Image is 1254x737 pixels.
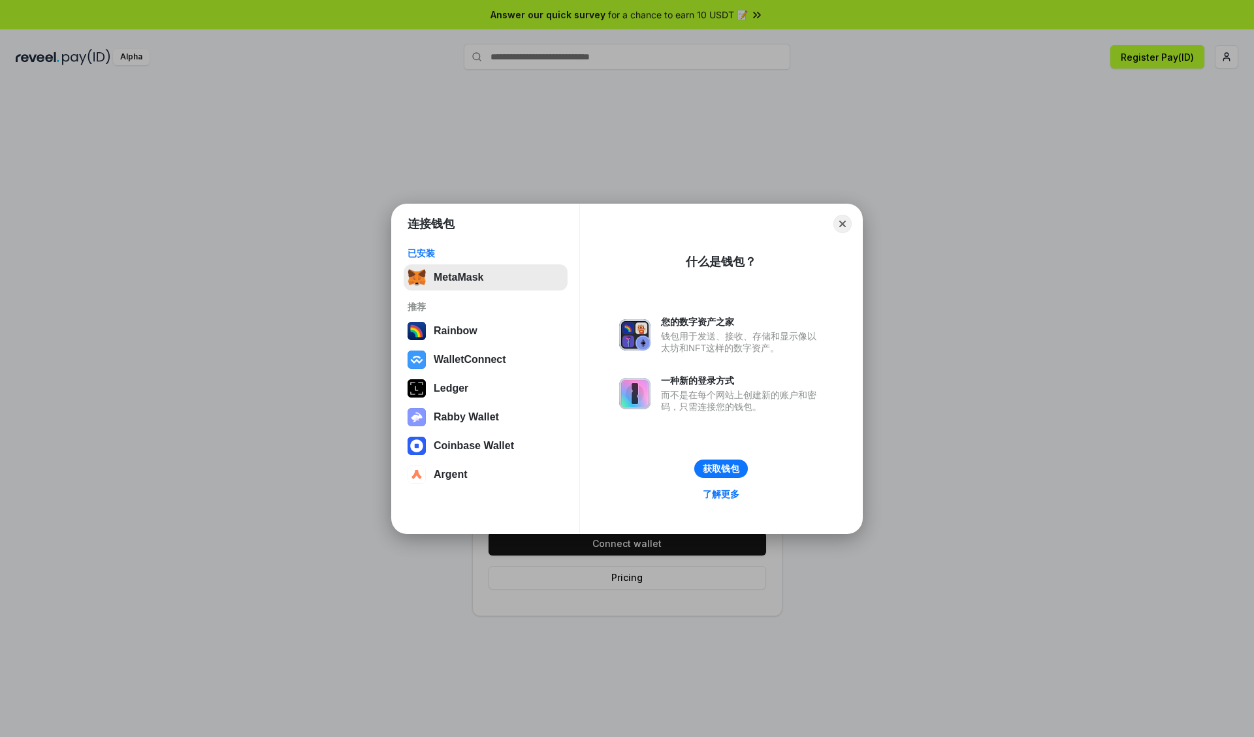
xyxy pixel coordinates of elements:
[661,330,823,354] div: 钱包用于发送、接收、存储和显示像以太坊和NFT这样的数字资产。
[434,383,468,394] div: Ledger
[434,411,499,423] div: Rabby Wallet
[434,440,514,452] div: Coinbase Wallet
[661,389,823,413] div: 而不是在每个网站上创建新的账户和密码，只需连接您的钱包。
[404,404,568,430] button: Rabby Wallet
[703,463,739,475] div: 获取钱包
[833,215,852,233] button: Close
[404,433,568,459] button: Coinbase Wallet
[408,301,564,313] div: 推荐
[404,347,568,373] button: WalletConnect
[434,325,477,337] div: Rainbow
[434,272,483,283] div: MetaMask
[661,316,823,328] div: 您的数字资产之家
[695,486,747,503] a: 了解更多
[408,465,426,484] img: svg+xml,%3Csvg%20width%3D%2228%22%20height%3D%2228%22%20viewBox%3D%220%200%2028%2028%22%20fill%3D...
[694,460,748,478] button: 获取钱包
[434,354,506,366] div: WalletConnect
[619,319,651,351] img: svg+xml,%3Csvg%20xmlns%3D%22http%3A%2F%2Fwww.w3.org%2F2000%2Fsvg%22%20fill%3D%22none%22%20viewBox...
[408,351,426,369] img: svg+xml,%3Csvg%20width%3D%2228%22%20height%3D%2228%22%20viewBox%3D%220%200%2028%2028%22%20fill%3D...
[408,437,426,455] img: svg+xml,%3Csvg%20width%3D%2228%22%20height%3D%2228%22%20viewBox%3D%220%200%2028%2028%22%20fill%3D...
[408,216,455,232] h1: 连接钱包
[619,378,651,409] img: svg+xml,%3Csvg%20xmlns%3D%22http%3A%2F%2Fwww.w3.org%2F2000%2Fsvg%22%20fill%3D%22none%22%20viewBox...
[404,375,568,401] button: Ledger
[404,462,568,488] button: Argent
[661,375,823,386] div: 一种新的登录方式
[404,318,568,344] button: Rainbow
[408,247,564,259] div: 已安装
[703,488,739,500] div: 了解更多
[404,264,568,290] button: MetaMask
[686,254,756,270] div: 什么是钱包？
[408,379,426,398] img: svg+xml,%3Csvg%20xmlns%3D%22http%3A%2F%2Fwww.w3.org%2F2000%2Fsvg%22%20width%3D%2228%22%20height%3...
[408,268,426,287] img: svg+xml,%3Csvg%20fill%3D%22none%22%20height%3D%2233%22%20viewBox%3D%220%200%2035%2033%22%20width%...
[408,322,426,340] img: svg+xml,%3Csvg%20width%3D%22120%22%20height%3D%22120%22%20viewBox%3D%220%200%20120%20120%22%20fil...
[434,469,468,480] div: Argent
[408,408,426,426] img: svg+xml,%3Csvg%20xmlns%3D%22http%3A%2F%2Fwww.w3.org%2F2000%2Fsvg%22%20fill%3D%22none%22%20viewBox...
